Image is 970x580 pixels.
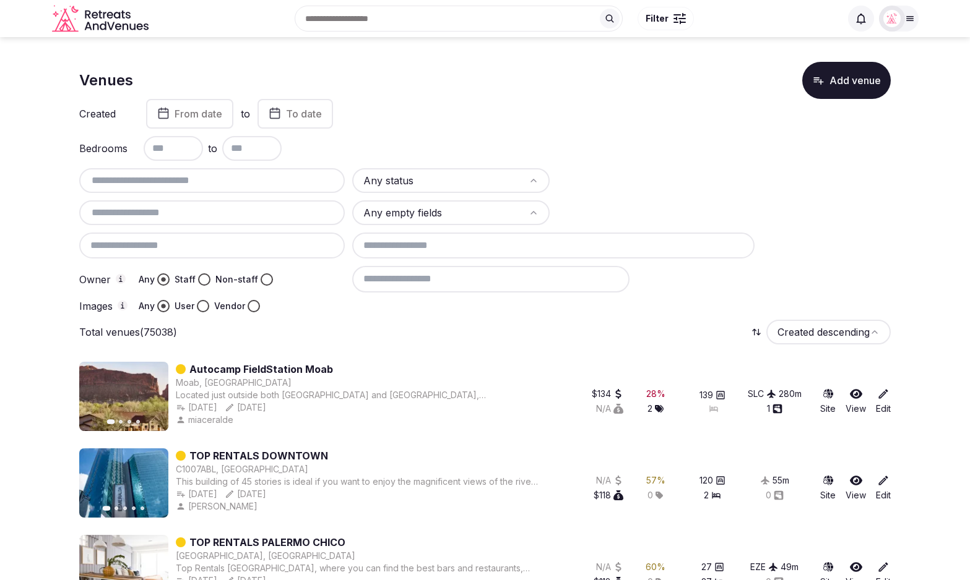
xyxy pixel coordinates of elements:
[79,70,133,91] h1: Venues
[596,403,623,415] button: N/A
[748,388,776,400] button: SLC
[132,506,136,510] button: Go to slide 4
[189,535,345,550] a: TOP RENTALS PALERMO CHICO
[876,388,891,415] a: Edit
[52,5,151,33] a: Visit the homepage
[766,489,784,501] button: 0
[594,489,623,501] button: $118
[103,506,111,511] button: Go to slide 1
[176,463,308,476] button: C1007ABL, [GEOGRAPHIC_DATA]
[79,448,168,518] img: Featured image for TOP RENTALS DOWNTOWN
[176,550,355,562] button: [GEOGRAPHIC_DATA], [GEOGRAPHIC_DATA]
[79,109,129,119] label: Created
[646,561,665,573] button: 60%
[79,143,129,153] label: Bedrooms
[136,420,140,424] button: Go to slide 4
[176,414,236,426] div: miaceralde
[258,99,333,129] button: To date
[820,388,836,415] a: Site
[647,489,653,501] span: 0
[779,388,802,400] button: 280m
[596,474,623,487] button: N/A
[175,108,222,120] span: From date
[107,419,115,424] button: Go to slide 1
[286,108,322,120] span: To date
[139,300,155,312] label: Any
[596,561,623,573] button: N/A
[215,273,258,286] label: Non-staff
[699,474,713,487] span: 120
[214,300,245,312] label: Vendor
[779,388,802,400] div: 280 m
[781,561,799,573] button: 49m
[176,377,292,389] button: Moab, [GEOGRAPHIC_DATA]
[176,488,217,500] button: [DATE]
[638,7,694,30] button: Filter
[175,300,194,312] label: User
[701,561,712,573] span: 27
[79,325,177,339] p: Total venues (75038)
[704,489,721,501] button: 2
[750,561,778,573] button: EZE
[176,562,538,574] div: Top Rentals [GEOGRAPHIC_DATA], where you can find the best bars and restaurants, relaxing spots s...
[767,403,782,415] button: 1
[699,389,725,401] button: 139
[592,388,623,400] button: $134
[139,273,155,286] label: Any
[176,389,538,401] div: Located just outside both [GEOGRAPHIC_DATA] and [GEOGRAPHIC_DATA], [GEOGRAPHIC_DATA] provides a h...
[846,388,866,415] a: View
[646,561,665,573] div: 60 %
[189,362,333,377] a: Autocamp FieldStation Moab
[79,362,168,431] img: Featured image for Autocamp FieldStation Moab
[176,476,538,488] div: This building of 45 stories is ideal if you want to enjoy the magnificent views of the river and ...
[820,474,836,501] a: Site
[773,474,789,487] div: 55 m
[176,401,217,414] button: [DATE]
[704,489,709,501] span: 2
[175,273,196,286] label: Staff
[146,99,233,129] button: From date
[116,274,126,284] button: Owner
[79,301,129,312] label: Images
[876,474,891,501] a: Edit
[647,403,664,415] button: 2
[123,506,127,510] button: Go to slide 3
[773,474,789,487] button: 55m
[128,420,131,424] button: Go to slide 3
[225,401,266,414] button: [DATE]
[646,388,665,400] button: 28%
[701,561,724,573] button: 27
[646,388,665,400] div: 28 %
[646,474,665,487] button: 57%
[646,12,669,25] span: Filter
[646,474,665,487] div: 57 %
[176,500,260,513] button: [PERSON_NAME]
[781,561,799,573] div: 49 m
[79,274,129,285] label: Owner
[225,488,266,500] button: [DATE]
[883,10,901,27] img: miaceralde
[699,474,725,487] button: 120
[118,301,128,310] button: Images
[699,389,713,401] span: 139
[208,141,217,156] span: to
